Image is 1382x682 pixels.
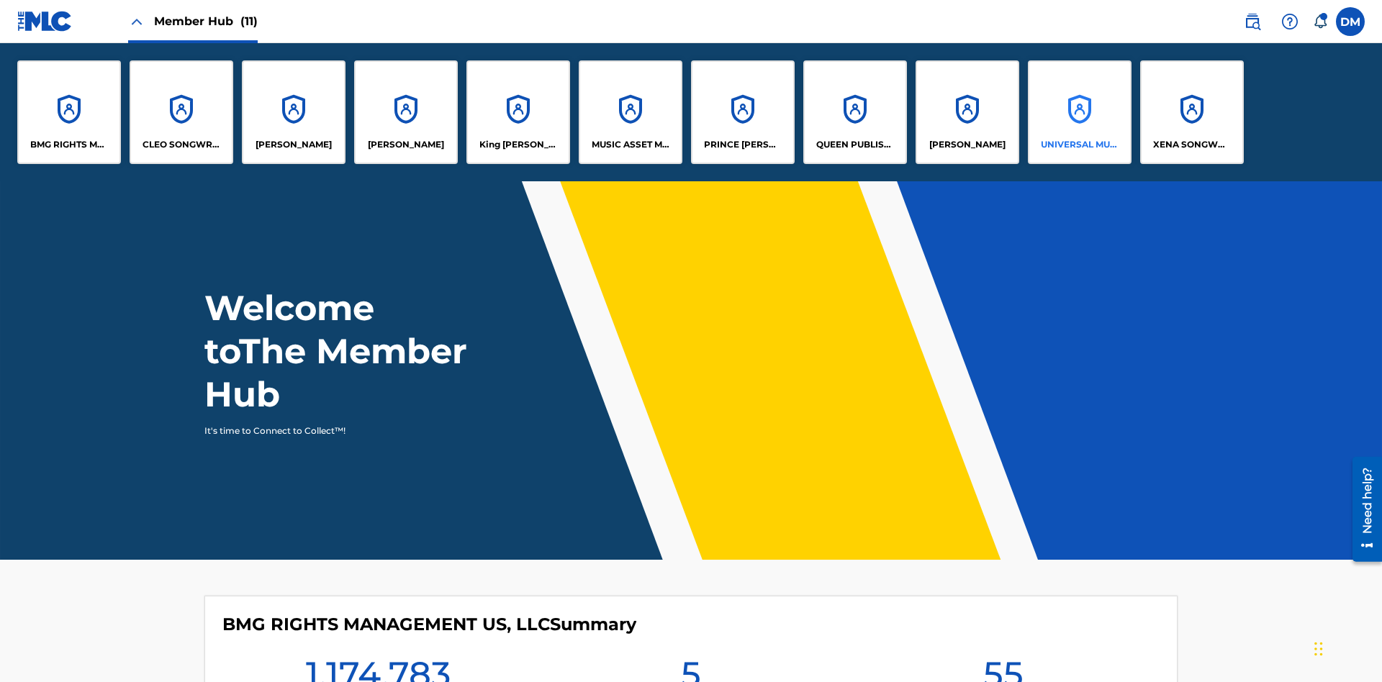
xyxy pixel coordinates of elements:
[128,13,145,30] img: Close
[479,138,558,151] p: King McTesterson
[1314,627,1323,670] div: Drag
[1342,451,1382,569] iframe: Resource Center
[204,286,474,416] h1: Welcome to The Member Hub
[17,11,73,32] img: MLC Logo
[17,60,121,164] a: AccountsBMG RIGHTS MANAGEMENT US, LLC
[1281,13,1299,30] img: help
[1153,138,1232,151] p: XENA SONGWRITER
[242,60,345,164] a: Accounts[PERSON_NAME]
[154,13,258,29] span: Member Hub
[929,138,1006,151] p: RONALD MCTESTERSON
[1310,613,1382,682] iframe: Chat Widget
[143,138,221,151] p: CLEO SONGWRITER
[1313,14,1327,29] div: Notifications
[30,138,109,151] p: BMG RIGHTS MANAGEMENT US, LLC
[222,614,636,635] h4: BMG RIGHTS MANAGEMENT US, LLC
[916,60,1019,164] a: Accounts[PERSON_NAME]
[204,424,454,437] p: It's time to Connect to Collect™!
[579,60,682,164] a: AccountsMUSIC ASSET MANAGEMENT (MAM)
[1041,138,1119,151] p: UNIVERSAL MUSIC PUB GROUP
[240,14,258,28] span: (11)
[1275,7,1304,36] div: Help
[592,138,670,151] p: MUSIC ASSET MANAGEMENT (MAM)
[1238,7,1267,36] a: Public Search
[1028,60,1132,164] a: AccountsUNIVERSAL MUSIC PUB GROUP
[368,138,444,151] p: EYAMA MCSINGER
[1244,13,1261,30] img: search
[803,60,907,164] a: AccountsQUEEN PUBLISHA
[130,60,233,164] a: AccountsCLEO SONGWRITER
[816,138,895,151] p: QUEEN PUBLISHA
[1336,7,1365,36] div: User Menu
[256,138,332,151] p: ELVIS COSTELLO
[691,60,795,164] a: AccountsPRINCE [PERSON_NAME]
[354,60,458,164] a: Accounts[PERSON_NAME]
[704,138,782,151] p: PRINCE MCTESTERSON
[466,60,570,164] a: AccountsKing [PERSON_NAME]
[1140,60,1244,164] a: AccountsXENA SONGWRITER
